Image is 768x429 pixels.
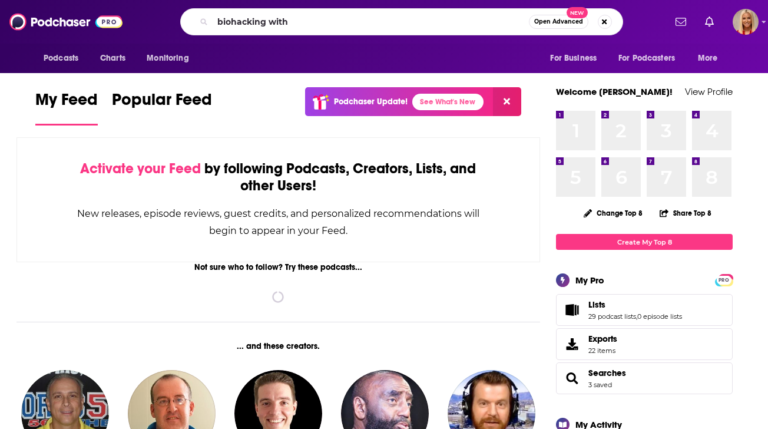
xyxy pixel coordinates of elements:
a: 0 episode lists [637,312,682,321]
span: Podcasts [44,50,78,67]
span: Activate your Feed [80,160,201,177]
a: Searches [588,368,626,378]
button: Show profile menu [733,9,759,35]
button: open menu [690,47,733,70]
p: Podchaser Update! [334,97,408,107]
span: New [567,7,588,18]
div: Search podcasts, credits, & more... [180,8,623,35]
button: open menu [35,47,94,70]
button: Change Top 8 [577,206,650,220]
a: 29 podcast lists [588,312,636,321]
span: Logged in as KymberleeBolden [733,9,759,35]
img: Podchaser - Follow, Share and Rate Podcasts [9,11,123,33]
span: Open Advanced [534,19,583,25]
a: Popular Feed [112,90,212,126]
button: Open AdvancedNew [529,15,588,29]
div: Not sure who to follow? Try these podcasts... [16,262,540,272]
span: For Business [550,50,597,67]
div: New releases, episode reviews, guest credits, and personalized recommendations will begin to appe... [76,205,481,239]
div: by following Podcasts, Creators, Lists, and other Users! [76,160,481,194]
a: Lists [560,302,584,318]
span: Exports [588,334,617,344]
span: Searches [556,362,733,394]
span: 22 items [588,346,617,355]
span: Popular Feed [112,90,212,117]
a: Charts [92,47,133,70]
a: See What's New [412,94,484,110]
a: My Feed [35,90,98,126]
a: Lists [588,299,682,310]
img: User Profile [733,9,759,35]
div: ... and these creators. [16,341,540,351]
span: My Feed [35,90,98,117]
a: Show notifications dropdown [700,12,719,32]
span: Lists [556,294,733,326]
span: PRO [717,276,731,285]
input: Search podcasts, credits, & more... [213,12,529,31]
button: Share Top 8 [659,202,712,225]
span: Monitoring [147,50,188,67]
span: Lists [588,299,605,310]
a: Create My Top 8 [556,234,733,250]
a: View Profile [685,86,733,97]
div: My Pro [575,275,604,286]
button: open menu [542,47,611,70]
a: Searches [560,370,584,387]
span: , [636,312,637,321]
span: Exports [560,336,584,352]
a: Exports [556,328,733,360]
button: open menu [138,47,204,70]
a: Show notifications dropdown [671,12,691,32]
button: open menu [611,47,692,70]
a: PRO [717,275,731,284]
a: 3 saved [588,381,612,389]
span: Charts [100,50,125,67]
a: Welcome [PERSON_NAME]! [556,86,673,97]
span: More [698,50,718,67]
span: For Podcasters [618,50,675,67]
